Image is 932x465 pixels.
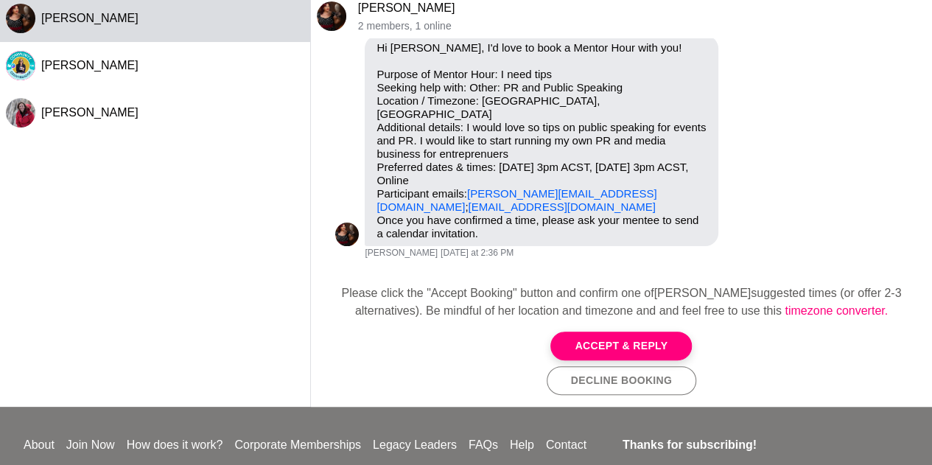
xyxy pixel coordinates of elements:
[317,1,346,31] div: Melissa Rodda
[365,248,438,259] span: [PERSON_NAME]
[376,68,707,214] p: Purpose of Mentor Hour: I need tips Seeking help with: Other: PR and Public Speaking Location / T...
[367,436,463,454] a: Legacy Leaders
[41,59,139,71] span: [PERSON_NAME]
[623,436,900,454] h4: Thanks for subscribing!
[323,284,920,320] div: Please click the "Accept Booking" button and confirm one of [PERSON_NAME] suggested times (or off...
[335,223,359,246] img: M
[358,1,455,14] a: [PERSON_NAME]
[550,332,692,360] button: Accept & Reply
[6,98,35,127] img: C
[18,436,60,454] a: About
[540,436,592,454] a: Contact
[317,1,346,31] img: M
[6,51,35,80] img: M
[41,12,139,24] span: [PERSON_NAME]
[121,436,229,454] a: How does it work?
[376,214,707,240] p: Once you have confirmed a time, please ask your mentee to send a calendar invitation.
[6,98,35,127] div: Cassie King
[463,436,504,454] a: FAQs
[547,366,696,395] button: Decline Booking
[228,436,367,454] a: Corporate Memberships
[376,41,707,55] p: Hi [PERSON_NAME], I'd love to book a Mentor Hour with you!
[358,20,926,32] p: 2 members , 1 online
[6,4,35,33] img: M
[60,436,121,454] a: Join Now
[376,187,656,213] a: [PERSON_NAME][EMAIL_ADDRESS][DOMAIN_NAME]
[6,51,35,80] div: Marie Fox
[469,200,656,213] a: [EMAIL_ADDRESS][DOMAIN_NAME]
[41,106,139,119] span: [PERSON_NAME]
[335,223,359,246] div: Melissa Rodda
[785,304,888,317] a: timezone converter.
[6,4,35,33] div: Melissa Rodda
[504,436,540,454] a: Help
[441,248,514,259] time: 2025-09-24T02:36:57.960Z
